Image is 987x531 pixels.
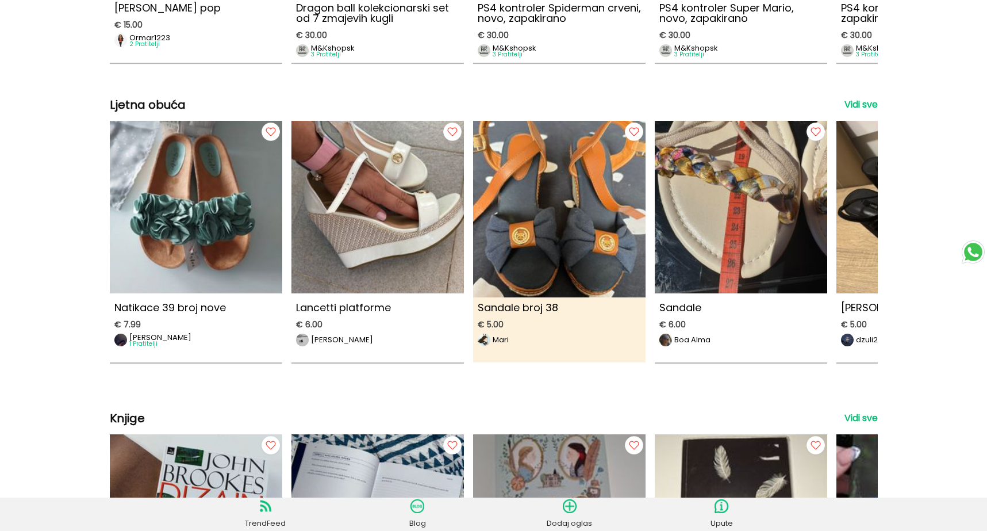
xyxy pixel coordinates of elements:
p: 3 Pratitelji [674,52,718,58]
img: follow button [623,121,646,144]
a: Vidi sve [844,98,878,112]
img: follow button [623,434,646,457]
a: Upute [696,499,747,529]
img: image [114,34,127,47]
a: Natikace 39 broj noveNatikace 39 broj nove€ 7.99image[PERSON_NAME]1 Pratitelji [110,121,282,362]
span: € 30.00 [659,30,690,40]
img: follow button [259,121,282,144]
p: Blog [391,518,443,529]
img: Sandale [655,121,827,293]
span: € 15.00 [114,20,143,29]
span: € 30.00 [296,30,327,40]
span: € 30.00 [478,30,509,40]
a: Sandale broj 38Sandale broj 38€ 5.00imageMari [473,121,646,362]
p: M&Kshopsk [493,44,536,52]
p: 3 Pratitelji [311,52,355,58]
img: follow button [441,121,464,144]
p: Sandale broj 38 [473,298,646,318]
p: [PERSON_NAME] [129,334,191,341]
span: € 5.00 [841,320,867,329]
p: dzuli2308 [856,336,892,343]
span: € 6.00 [296,320,322,329]
img: image [659,44,672,57]
p: 2 Pratitelji [129,41,170,47]
p: Mari [493,336,509,343]
p: M&Kshopsk [674,44,718,52]
p: Boa Alma [674,336,711,343]
p: Natikace 39 broj nove [110,298,282,318]
p: 3 Pratitelji [856,52,900,58]
img: image [478,334,490,346]
a: SandaleSandale€ 6.00imageBoa Alma [655,121,827,362]
img: Sandale broj 38 [464,108,654,297]
p: Upute [696,518,747,529]
img: follow button [804,121,827,144]
img: follow button [804,434,827,457]
p: M&Kshopsk [856,44,900,52]
a: Vidi sve [844,411,878,425]
span: € 5.00 [478,320,504,329]
img: image [296,44,309,57]
h2: Ljetna obuća [110,99,186,110]
img: image [841,44,854,57]
a: Dodaj oglas [544,499,596,529]
span: € 30.00 [841,30,872,40]
img: follow button [259,434,282,457]
img: Natikace 39 broj nove [110,121,282,293]
p: 3 Pratitelji [493,52,536,58]
img: image [659,334,672,346]
span: € 7.99 [114,320,141,329]
img: image [296,334,309,346]
img: image [841,334,854,346]
a: Lancetti platformeLancetti platforme€ 6.00image[PERSON_NAME] [291,121,464,362]
p: TrendFeed [240,518,291,529]
p: Sandale [655,298,827,318]
a: TrendFeed [240,499,291,529]
img: image [478,44,490,57]
img: image [114,334,127,346]
img: follow button [441,434,464,457]
p: Ormar1223 [129,34,170,41]
p: Dodaj oglas [544,518,596,529]
img: Lancetti platforme [291,121,464,293]
p: Lancetti platforme [291,298,464,318]
span: € 6.00 [659,320,686,329]
a: Blog [391,499,443,529]
h2: Knjige [110,412,145,424]
p: [PERSON_NAME] [311,336,373,343]
p: 1 Pratitelji [129,341,191,347]
p: M&Kshopsk [311,44,355,52]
